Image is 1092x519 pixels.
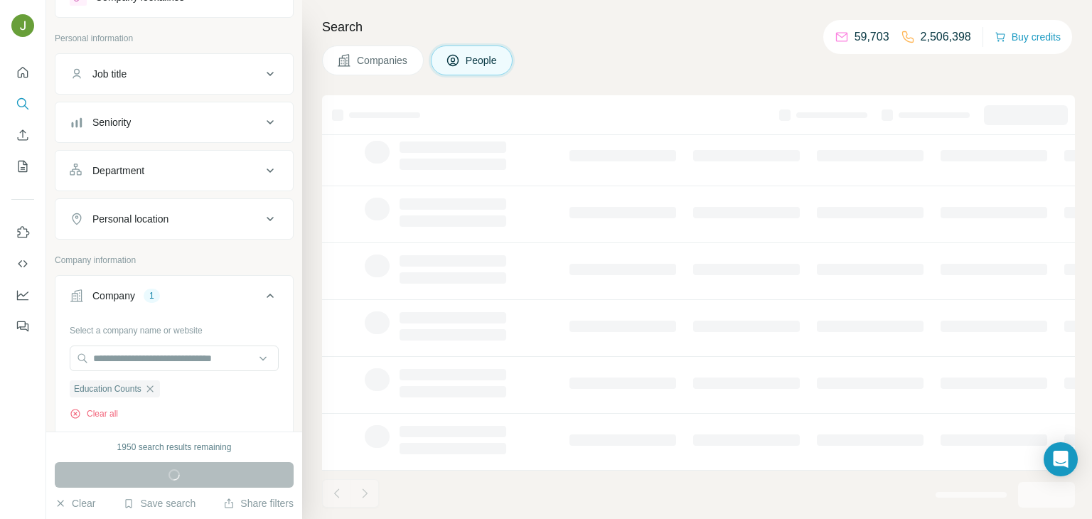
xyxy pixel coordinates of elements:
[1044,442,1078,476] div: Open Intercom Messenger
[92,289,135,303] div: Company
[92,212,168,226] div: Personal location
[70,407,118,420] button: Clear all
[55,32,294,45] p: Personal information
[55,496,95,510] button: Clear
[322,17,1075,37] h4: Search
[11,314,34,339] button: Feedback
[55,254,294,267] p: Company information
[74,382,141,395] span: Education Counts
[11,14,34,37] img: Avatar
[11,154,34,179] button: My lists
[995,27,1061,47] button: Buy credits
[144,289,160,302] div: 1
[123,496,196,510] button: Save search
[11,60,34,85] button: Quick start
[55,57,293,91] button: Job title
[117,441,232,454] div: 1950 search results remaining
[11,220,34,245] button: Use Surfe on LinkedIn
[11,122,34,148] button: Enrich CSV
[55,279,293,319] button: Company1
[92,164,144,178] div: Department
[70,319,279,337] div: Select a company name or website
[92,67,127,81] div: Job title
[55,154,293,188] button: Department
[223,496,294,510] button: Share filters
[92,115,131,129] div: Seniority
[855,28,889,46] p: 59,703
[11,91,34,117] button: Search
[357,53,409,68] span: Companies
[11,251,34,277] button: Use Surfe API
[921,28,971,46] p: 2,506,398
[11,282,34,308] button: Dashboard
[55,105,293,139] button: Seniority
[466,53,498,68] span: People
[55,202,293,236] button: Personal location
